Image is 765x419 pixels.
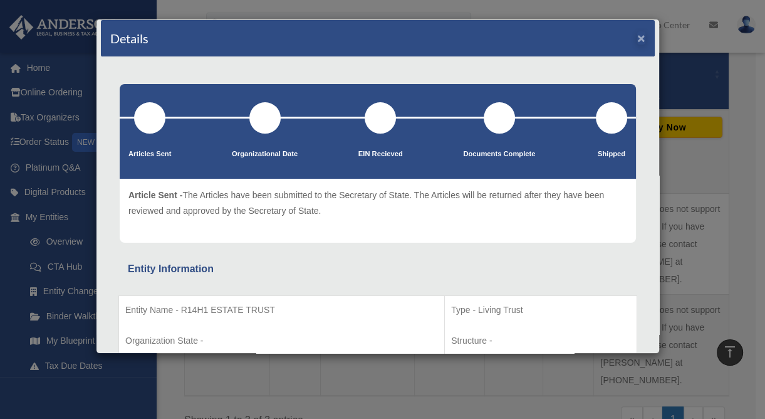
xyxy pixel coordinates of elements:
p: Type - Living Trust [451,302,630,318]
p: Articles Sent [128,148,171,161]
span: Article Sent - [128,190,182,200]
p: Entity Name - R14H1 ESTATE TRUST [125,302,438,318]
h4: Details [110,29,148,47]
button: × [637,31,645,45]
p: Shipped [596,148,627,161]
p: The Articles have been submitted to the Secretary of State. The Articles will be returned after t... [128,188,627,218]
p: Documents Complete [463,148,535,161]
div: Entity Information [128,260,628,278]
p: EIN Recieved [358,148,403,161]
p: Structure - [451,333,630,349]
p: Organizational Date [232,148,298,161]
p: Organization State - [125,333,438,349]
